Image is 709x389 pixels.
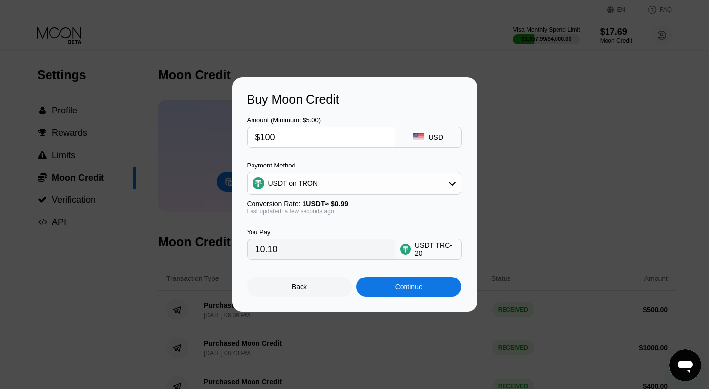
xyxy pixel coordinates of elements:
[356,277,461,297] div: Continue
[303,200,349,208] span: 1 USDT ≈ $0.99
[255,127,387,147] input: $0.00
[247,162,461,169] div: Payment Method
[247,228,395,236] div: You Pay
[247,277,352,297] div: Back
[428,133,443,141] div: USD
[415,241,456,257] div: USDT TRC-20
[247,200,461,208] div: Conversion Rate:
[669,349,701,381] iframe: Button to launch messaging window
[268,179,318,187] div: USDT on TRON
[248,173,461,193] div: USDT on TRON
[247,116,395,124] div: Amount (Minimum: $5.00)
[247,208,461,215] div: Last updated: a few seconds ago
[247,92,462,107] div: Buy Moon Credit
[292,283,307,291] div: Back
[395,283,423,291] div: Continue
